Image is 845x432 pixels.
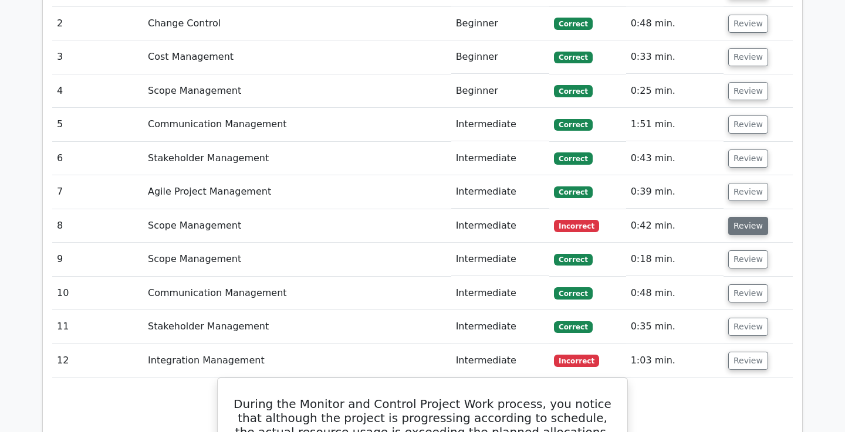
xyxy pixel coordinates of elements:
[143,7,451,40] td: Change Control
[143,74,451,108] td: Scope Management
[728,250,768,268] button: Review
[52,344,143,377] td: 12
[626,7,724,40] td: 0:48 min.
[451,40,550,74] td: Beginner
[728,183,768,201] button: Review
[451,344,550,377] td: Intermediate
[626,40,724,74] td: 0:33 min.
[52,243,143,276] td: 9
[554,355,599,366] span: Incorrect
[554,321,592,333] span: Correct
[728,149,768,168] button: Review
[451,209,550,243] td: Intermediate
[451,175,550,209] td: Intermediate
[728,115,768,134] button: Review
[52,40,143,74] td: 3
[554,152,592,164] span: Correct
[52,108,143,141] td: 5
[451,7,550,40] td: Beginner
[451,310,550,343] td: Intermediate
[626,310,724,343] td: 0:35 min.
[554,85,592,97] span: Correct
[554,254,592,266] span: Correct
[554,186,592,198] span: Correct
[52,74,143,108] td: 4
[728,48,768,66] button: Review
[451,74,550,108] td: Beginner
[728,318,768,336] button: Review
[728,82,768,100] button: Review
[728,217,768,235] button: Review
[626,243,724,276] td: 0:18 min.
[626,209,724,243] td: 0:42 min.
[626,277,724,310] td: 0:48 min.
[143,277,451,310] td: Communication Management
[626,175,724,209] td: 0:39 min.
[554,220,599,232] span: Incorrect
[143,310,451,343] td: Stakeholder Management
[554,18,592,29] span: Correct
[728,284,768,302] button: Review
[451,243,550,276] td: Intermediate
[626,142,724,175] td: 0:43 min.
[52,277,143,310] td: 10
[728,352,768,370] button: Review
[728,15,768,33] button: Review
[626,74,724,108] td: 0:25 min.
[143,40,451,74] td: Cost Management
[52,175,143,209] td: 7
[451,108,550,141] td: Intermediate
[52,7,143,40] td: 2
[143,108,451,141] td: Communication Management
[143,243,451,276] td: Scope Management
[143,175,451,209] td: Agile Project Management
[143,344,451,377] td: Integration Management
[143,209,451,243] td: Scope Management
[626,344,724,377] td: 1:03 min.
[52,142,143,175] td: 6
[451,277,550,310] td: Intermediate
[451,142,550,175] td: Intermediate
[52,209,143,243] td: 8
[52,310,143,343] td: 11
[554,119,592,131] span: Correct
[626,108,724,141] td: 1:51 min.
[554,287,592,299] span: Correct
[143,142,451,175] td: Stakeholder Management
[554,52,592,63] span: Correct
